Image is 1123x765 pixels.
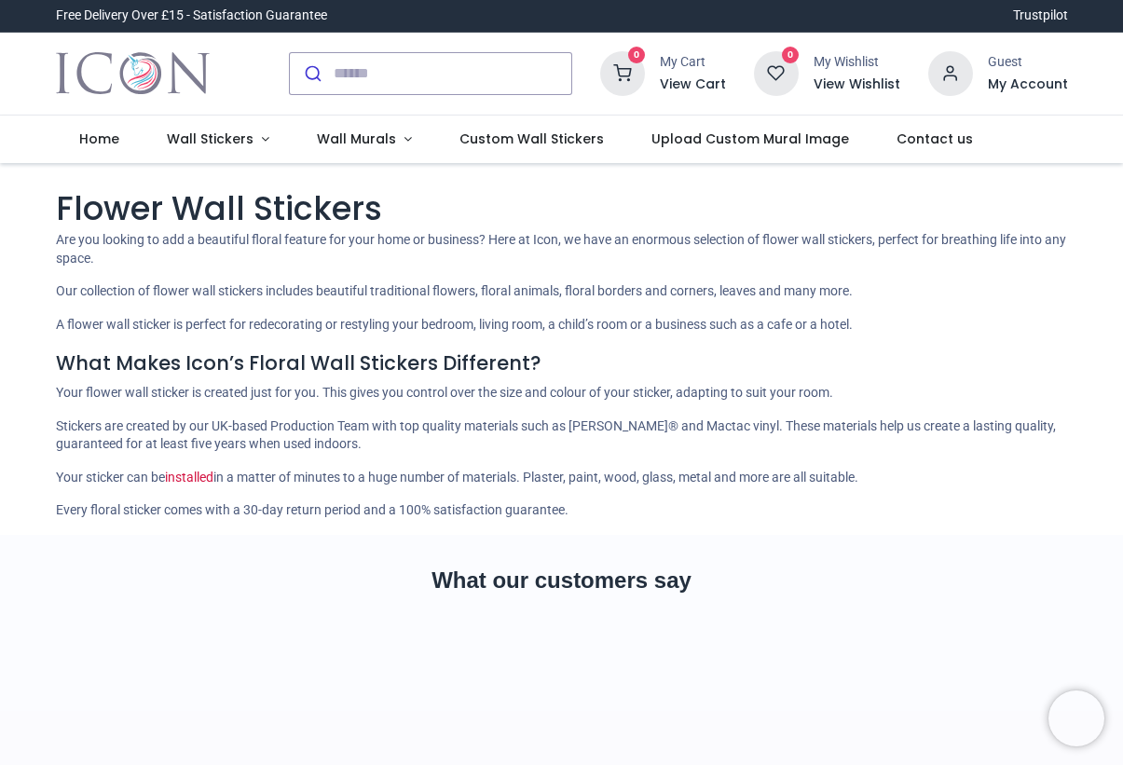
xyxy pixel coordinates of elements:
[628,47,646,64] sup: 0
[56,7,327,25] div: Free Delivery Over £15 - Satisfaction Guarantee
[660,53,726,72] div: My Cart
[56,185,1068,231] h1: Flower Wall Stickers
[293,116,435,164] a: Wall Murals
[165,470,213,485] a: installed
[814,53,900,72] div: My Wishlist
[988,53,1068,72] div: Guest
[56,316,1068,335] p: A flower wall sticker is perfect for redecorating or restyling your bedroom, living room, a child...
[754,64,799,79] a: 0
[459,130,604,148] span: Custom Wall Stickers
[660,75,726,94] a: View Cart
[56,384,1068,403] p: Your flower wall sticker is created just for you. This gives you control over the size and colour...
[290,53,334,94] button: Submit
[56,48,210,100] a: Logo of Icon Wall Stickers
[56,48,210,100] img: Icon Wall Stickers
[56,231,1068,267] p: Are you looking to add a beautiful floral feature for your home or business? Here at Icon, we hav...
[651,130,849,148] span: Upload Custom Mural Image
[56,417,1068,454] p: Stickers are created by our UK-based Production Team with top quality materials such as [PERSON_N...
[167,130,253,148] span: Wall Stickers
[56,282,1068,301] p: Our collection of flower wall stickers includes beautiful traditional flowers, floral animals, fl...
[782,47,800,64] sup: 0
[897,130,973,148] span: Contact us
[56,469,1068,487] p: Your sticker can be in a matter of minutes to a huge number of materials. Plaster, paint, wood, g...
[56,349,1068,376] h4: What Makes Icon’s Floral Wall Stickers Different?
[56,501,1068,520] p: Every floral sticker comes with a 30-day return period and a 100% satisfaction guarantee.
[1013,7,1068,25] a: Trustpilot
[814,75,900,94] a: View Wishlist
[56,565,1068,596] h2: What our customers say
[144,116,294,164] a: Wall Stickers
[79,130,119,148] span: Home
[988,75,1068,94] a: My Account
[600,64,645,79] a: 0
[1048,690,1104,746] iframe: Brevo live chat
[56,629,1068,759] iframe: Customer reviews powered by Trustpilot
[317,130,396,148] span: Wall Murals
